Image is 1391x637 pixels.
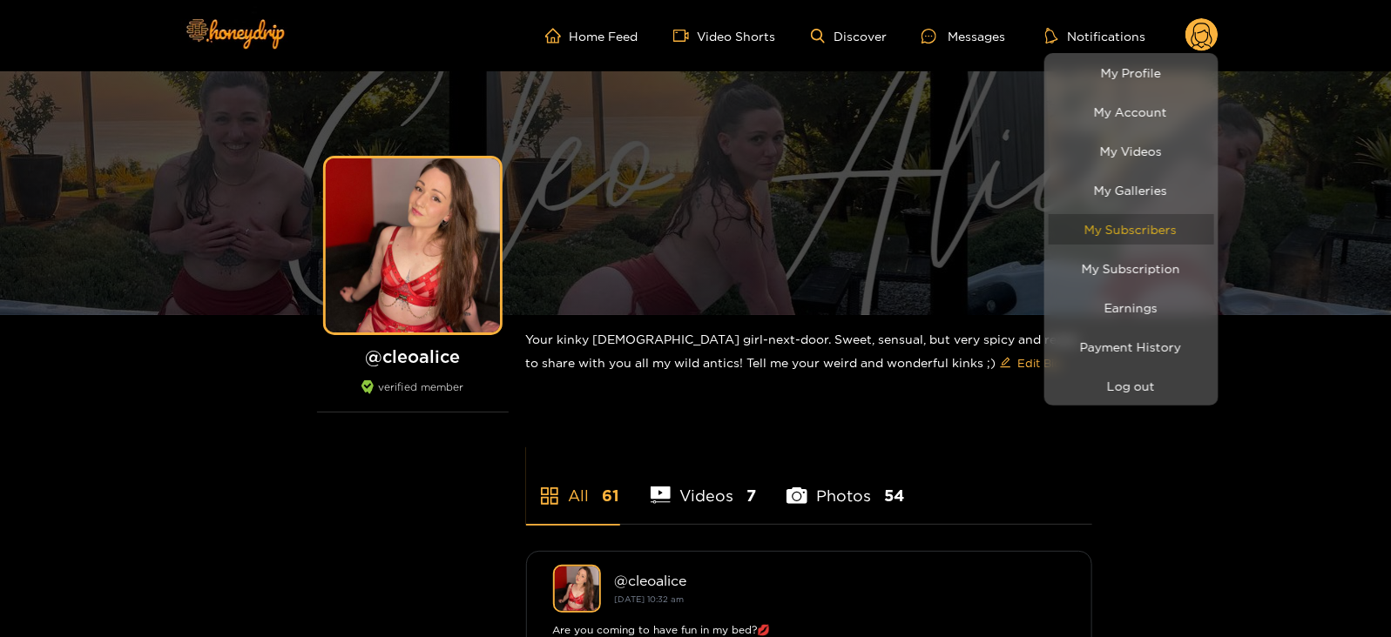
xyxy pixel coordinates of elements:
[1049,332,1214,362] a: Payment History
[1049,253,1214,284] a: My Subscription
[1049,136,1214,166] a: My Videos
[1049,175,1214,205] a: My Galleries
[1049,292,1214,323] a: Earnings
[1049,57,1214,88] a: My Profile
[1049,371,1214,401] button: Log out
[1049,214,1214,245] a: My Subscribers
[1049,97,1214,127] a: My Account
